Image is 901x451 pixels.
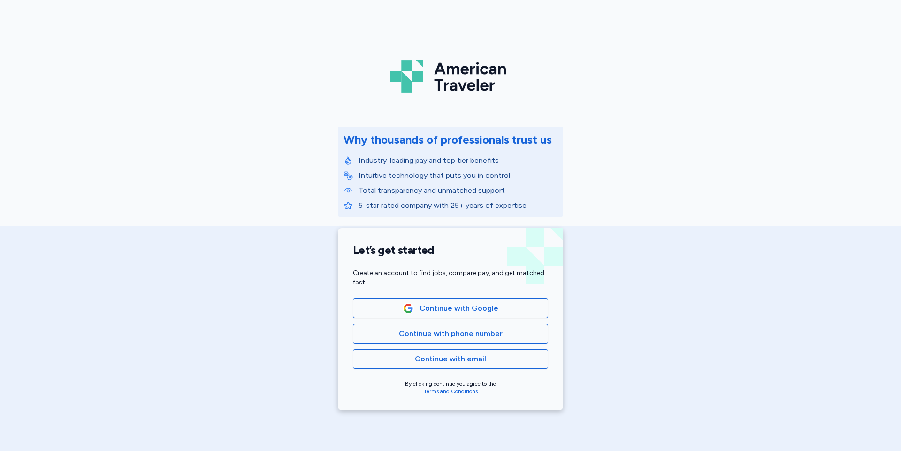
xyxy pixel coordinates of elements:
p: Industry-leading pay and top tier benefits [359,155,557,166]
img: Google Logo [403,303,413,313]
button: Google LogoContinue with Google [353,298,548,318]
div: By clicking continue you agree to the [353,380,548,395]
button: Continue with email [353,349,548,369]
span: Continue with phone number [399,328,503,339]
div: Create an account to find jobs, compare pay, and get matched fast [353,268,548,287]
p: Total transparency and unmatched support [359,185,557,196]
p: 5-star rated company with 25+ years of expertise [359,200,557,211]
div: Why thousands of professionals trust us [344,132,552,147]
span: Continue with email [415,353,486,365]
span: Continue with Google [420,303,498,314]
img: Logo [390,56,511,97]
p: Intuitive technology that puts you in control [359,170,557,181]
button: Continue with phone number [353,324,548,344]
a: Terms and Conditions [424,388,478,395]
h1: Let’s get started [353,243,548,257]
